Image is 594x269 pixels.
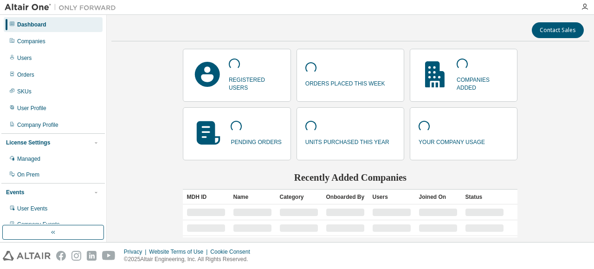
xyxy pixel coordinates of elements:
[326,190,365,204] div: Onboarded By
[17,221,59,228] div: Company Events
[465,190,504,204] div: Status
[419,136,485,146] p: your company usage
[17,38,45,45] div: Companies
[210,248,255,256] div: Cookie Consent
[17,88,32,95] div: SKUs
[17,121,58,129] div: Company Profile
[102,251,116,261] img: youtube.svg
[457,73,509,92] p: companies added
[87,251,97,261] img: linkedin.svg
[17,105,46,112] div: User Profile
[372,190,411,204] div: Users
[532,22,584,38] button: Contact Sales
[124,256,256,263] p: © 2025 Altair Engineering, Inc. All Rights Reserved.
[17,155,40,163] div: Managed
[5,3,121,12] img: Altair One
[56,251,66,261] img: facebook.svg
[183,171,517,184] h2: Recently Added Companies
[17,205,47,212] div: User Events
[187,190,226,204] div: MDH ID
[231,136,281,146] p: pending orders
[71,251,81,261] img: instagram.svg
[305,136,389,146] p: units purchased this year
[419,190,458,204] div: Joined On
[17,71,34,79] div: Orders
[17,21,46,28] div: Dashboard
[279,190,318,204] div: Category
[17,54,32,62] div: Users
[229,73,282,92] p: registered users
[124,248,149,256] div: Privacy
[305,77,385,88] p: orders placed this week
[233,190,272,204] div: Name
[6,189,24,196] div: Events
[17,171,39,178] div: On Prem
[149,248,210,256] div: Website Terms of Use
[6,139,50,146] div: License Settings
[3,251,51,261] img: altair_logo.svg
